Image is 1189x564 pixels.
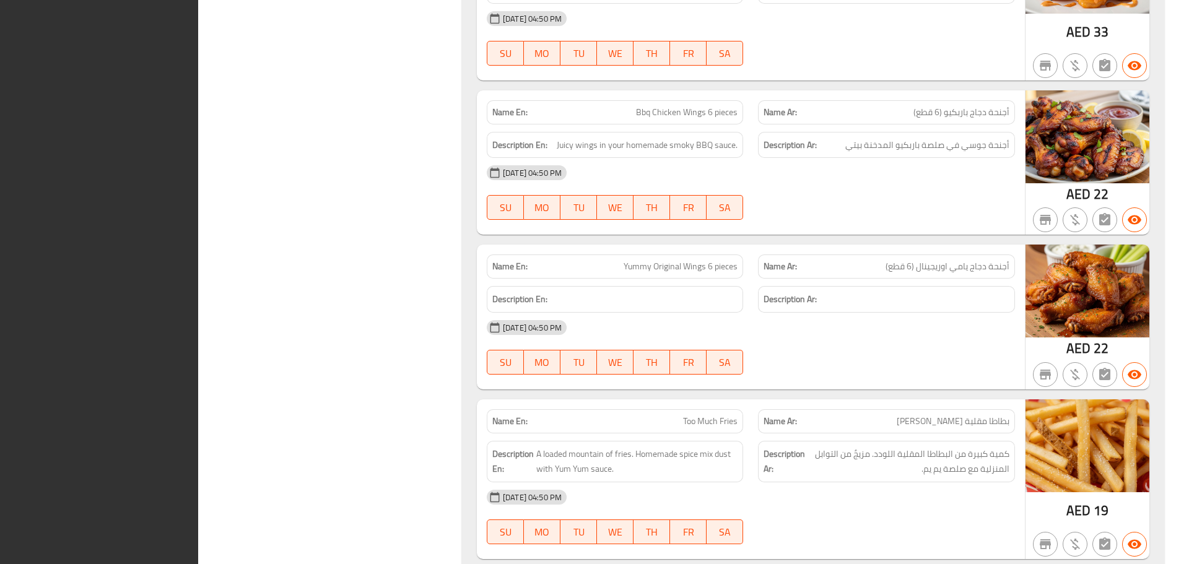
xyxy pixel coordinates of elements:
[498,167,567,179] span: [DATE] 04:50 PM
[1092,207,1117,232] button: Not has choices
[492,137,547,153] strong: Description En:
[1033,362,1058,387] button: Not branch specific item
[487,41,524,66] button: SU
[675,199,702,217] span: FR
[560,350,597,375] button: TU
[498,322,567,334] span: [DATE] 04:50 PM
[492,354,519,371] span: SU
[597,350,634,375] button: WE
[602,45,629,63] span: WE
[675,354,702,371] span: FR
[764,137,817,153] strong: Description Ar:
[1094,336,1108,360] span: 22
[1033,532,1058,557] button: Not branch specific item
[536,446,738,477] span: A loaded mountain of fries. Homemade spice mix dust with Yum Yum sauce.
[670,350,707,375] button: FR
[1066,20,1091,44] span: AED
[707,350,743,375] button: SA
[524,350,560,375] button: MO
[1063,362,1087,387] button: Purchased item
[1063,207,1087,232] button: Purchased item
[524,41,560,66] button: MO
[560,195,597,220] button: TU
[764,260,797,273] strong: Name Ar:
[670,195,707,220] button: FR
[712,523,738,541] span: SA
[560,519,597,544] button: TU
[897,415,1009,428] span: بطاطا مقلية [PERSON_NAME]
[886,260,1009,273] span: أجنحة دجاج يامي اوريجينال (6 قطع)
[638,354,665,371] span: TH
[712,354,738,371] span: SA
[597,195,634,220] button: WE
[638,199,665,217] span: TH
[764,106,797,119] strong: Name Ar:
[1063,53,1087,78] button: Purchased item
[492,446,534,477] strong: Description En:
[1092,53,1117,78] button: Not has choices
[492,45,519,63] span: SU
[524,519,560,544] button: MO
[602,354,629,371] span: WE
[1033,207,1058,232] button: Not branch specific item
[1066,182,1091,206] span: AED
[764,446,805,477] strong: Description Ar:
[560,41,597,66] button: TU
[492,292,547,307] strong: Description En:
[764,292,817,307] strong: Description Ar:
[670,519,707,544] button: FR
[707,195,743,220] button: SA
[707,519,743,544] button: SA
[764,415,797,428] strong: Name Ar:
[675,45,702,63] span: FR
[492,415,528,428] strong: Name En:
[1033,53,1058,78] button: Not branch specific item
[529,199,555,217] span: MO
[524,195,560,220] button: MO
[565,199,592,217] span: TU
[492,106,528,119] strong: Name En:
[492,260,528,273] strong: Name En:
[565,45,592,63] span: TU
[1092,532,1117,557] button: Not has choices
[487,350,524,375] button: SU
[1094,182,1108,206] span: 22
[529,354,555,371] span: MO
[1122,53,1147,78] button: Available
[1026,90,1149,183] img: mmw_638922447070938111
[565,523,592,541] span: TU
[1066,336,1091,360] span: AED
[707,41,743,66] button: SA
[808,446,1009,477] span: كمية كبيرة من البطاطا المقلية اللودد. مزيجٌ من التوابل المنزلية مع صلصة يم يم.
[1063,532,1087,557] button: Purchased item
[602,523,629,541] span: WE
[634,195,670,220] button: TH
[683,415,738,428] span: Too Much Fries
[487,195,524,220] button: SU
[1122,207,1147,232] button: Available
[675,523,702,541] span: FR
[492,199,519,217] span: SU
[1026,399,1149,492] img: mmw_638922445480580169
[712,45,738,63] span: SA
[712,199,738,217] span: SA
[1094,498,1108,523] span: 19
[913,106,1009,119] span: أجنحة دجاج باربكيو (6 قطع)
[498,13,567,25] span: [DATE] 04:50 PM
[565,354,592,371] span: TU
[557,137,738,153] span: Juicy wings in your homemade smoky BBQ sauce.
[1122,532,1147,557] button: Available
[492,523,519,541] span: SU
[1066,498,1091,523] span: AED
[1094,20,1108,44] span: 33
[529,45,555,63] span: MO
[636,106,738,119] span: Bbq Chicken Wings 6 pieces
[602,199,629,217] span: WE
[634,41,670,66] button: TH
[638,523,665,541] span: TH
[624,260,738,273] span: Yummy Original Wings 6 pieces
[845,137,1009,153] span: أجنحة جوسي في صلصة باربكيو المدخنة بيتي
[1092,362,1117,387] button: Not has choices
[498,492,567,503] span: [DATE] 04:50 PM
[670,41,707,66] button: FR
